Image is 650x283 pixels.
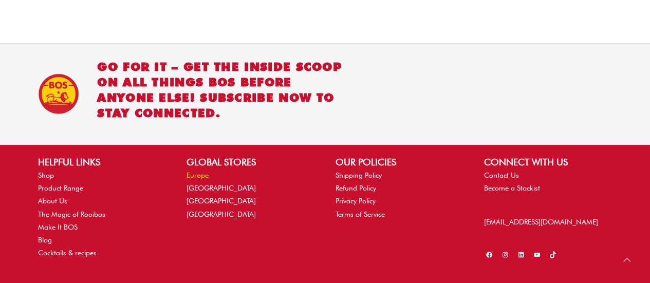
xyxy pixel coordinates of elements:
[187,169,314,221] nav: GLOBAL STORES
[187,155,314,169] h2: GLOBAL STORES
[336,184,376,192] a: Refund Policy
[38,171,54,179] a: Shop
[336,155,463,169] h2: OUR POLICIES
[38,73,79,115] img: BOS Ice Tea
[484,155,612,169] h2: CONNECT WITH US
[484,171,519,179] a: Contact Us
[484,184,540,192] a: Become a Stockist
[38,169,166,259] nav: HELPFUL LINKS
[38,184,83,192] a: Product Range
[38,223,78,231] a: Make It BOS
[187,210,256,218] a: [GEOGRAPHIC_DATA]
[187,184,256,192] a: [GEOGRAPHIC_DATA]
[336,171,382,179] a: Shipping Policy
[336,210,385,218] a: Terms of Service
[484,218,598,226] a: [EMAIL_ADDRESS][DOMAIN_NAME]
[38,236,52,244] a: Blog
[336,169,463,221] nav: OUR POLICIES
[484,169,612,195] nav: CONNECT WITH US
[97,59,347,121] h2: Go for it – get the inside scoop on all things BOS before anyone else! Subscribe now to stay conn...
[336,197,376,205] a: Privacy Policy
[38,249,97,257] a: Cocktails & recipes
[187,171,209,179] a: Europe
[38,155,166,169] h2: HELPFUL LINKS
[38,210,105,218] a: The Magic of Rooibos
[187,197,256,205] a: [GEOGRAPHIC_DATA]
[38,197,67,205] a: About Us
